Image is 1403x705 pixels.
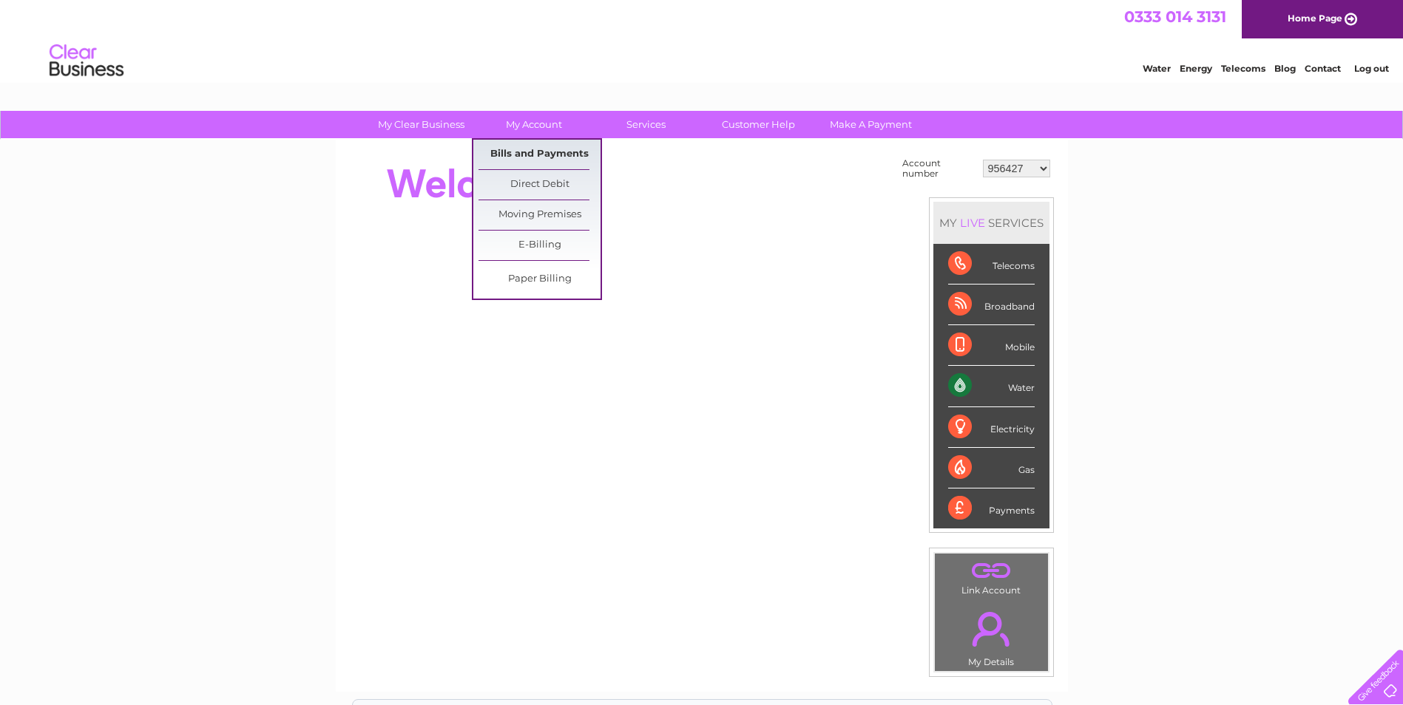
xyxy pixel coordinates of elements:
[1305,63,1341,74] a: Contact
[810,111,932,138] a: Make A Payment
[473,111,595,138] a: My Account
[934,553,1049,599] td: Link Account
[479,170,601,200] a: Direct Debit
[948,448,1035,488] div: Gas
[479,200,601,230] a: Moving Premises
[353,8,1052,72] div: Clear Business is a trading name of Verastar Limited (registered in [GEOGRAPHIC_DATA] No. 3667643...
[948,325,1035,366] div: Mobile
[948,488,1035,528] div: Payments
[360,111,482,138] a: My Clear Business
[479,140,601,169] a: Bills and Payments
[948,285,1035,325] div: Broadband
[933,202,1049,244] div: MY SERVICES
[697,111,819,138] a: Customer Help
[934,599,1049,672] td: My Details
[1274,63,1296,74] a: Blog
[899,154,979,183] td: Account number
[948,407,1035,448] div: Electricity
[1124,7,1226,26] a: 0333 014 3131
[1143,63,1171,74] a: Water
[49,38,124,84] img: logo.png
[479,265,601,294] a: Paper Billing
[957,216,988,230] div: LIVE
[1354,63,1389,74] a: Log out
[948,366,1035,406] div: Water
[585,111,707,138] a: Services
[1180,63,1212,74] a: Energy
[948,244,1035,285] div: Telecoms
[1221,63,1265,74] a: Telecoms
[939,603,1044,655] a: .
[939,557,1044,583] a: .
[479,231,601,260] a: E-Billing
